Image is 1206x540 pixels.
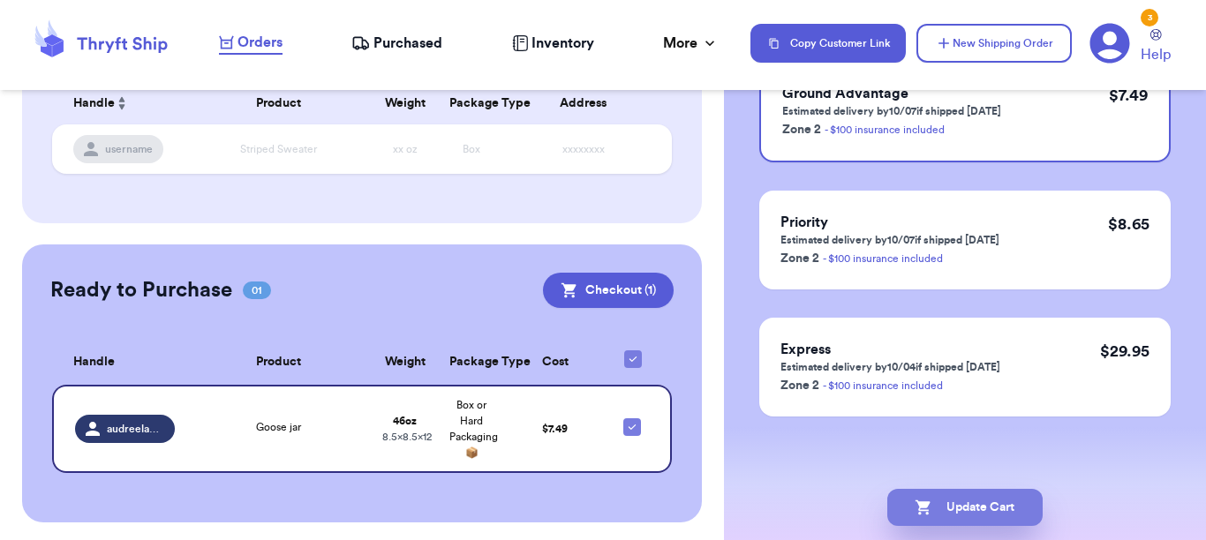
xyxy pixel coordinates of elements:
[105,142,153,156] span: username
[185,340,372,385] th: Product
[373,33,442,54] span: Purchased
[185,82,372,124] th: Product
[219,32,283,55] a: Orders
[887,489,1043,526] button: Update Cart
[780,360,1000,374] p: Estimated delivery by 10/04 if shipped [DATE]
[1089,23,1130,64] a: 3
[449,400,498,458] span: Box or Hard Packaging 📦
[750,24,906,63] button: Copy Customer Link
[439,340,506,385] th: Package Type
[351,33,442,54] a: Purchased
[505,82,672,124] th: Address
[823,253,943,264] a: - $100 insurance included
[916,24,1072,63] button: New Shipping Order
[372,82,439,124] th: Weight
[780,233,999,247] p: Estimated delivery by 10/07 if shipped [DATE]
[780,252,819,265] span: Zone 2
[382,431,432,442] span: 8.5 x 8.5 x 12
[542,424,568,434] span: $ 7.49
[1100,339,1149,364] p: $ 29.95
[1141,9,1158,26] div: 3
[780,215,828,229] span: Priority
[50,276,232,304] h2: Ready to Purchase
[1141,44,1171,65] span: Help
[393,144,418,154] span: xx oz
[256,422,301,432] span: Goose jar
[240,144,317,154] span: Striped Sweater
[780,379,819,392] span: Zone 2
[512,33,594,54] a: Inventory
[1109,83,1148,108] p: $ 7.49
[825,124,945,135] a: - $100 insurance included
[1141,29,1171,65] a: Help
[823,380,943,391] a: - $100 insurance included
[439,82,506,124] th: Package Type
[663,33,719,54] div: More
[107,422,164,436] span: audreelaperle
[543,273,674,308] button: Checkout (1)
[531,33,594,54] span: Inventory
[73,353,115,371] span: Handle
[505,340,605,385] th: Cost
[115,93,129,114] button: Sort ascending
[1108,212,1149,236] p: $ 8.65
[562,144,605,154] span: xxxxxxxx
[393,416,417,426] strong: 46 oz
[372,340,439,385] th: Weight
[782,86,908,101] span: Ground Advantage
[463,144,480,154] span: Box
[782,124,821,136] span: Zone 2
[73,94,115,113] span: Handle
[243,281,271,299] span: 01
[782,104,1001,118] p: Estimated delivery by 10/07 if shipped [DATE]
[780,342,831,356] span: Express
[237,32,283,53] span: Orders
